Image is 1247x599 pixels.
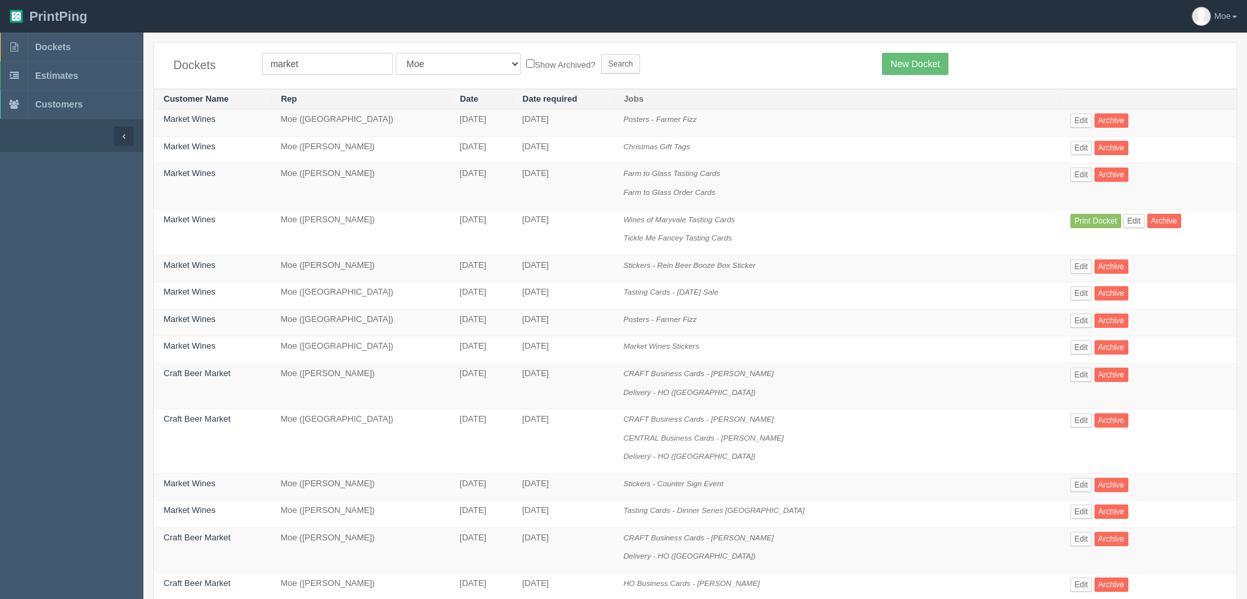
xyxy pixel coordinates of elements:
td: [DATE] [450,363,512,409]
a: Market Wines [164,341,215,351]
i: CRAFT Business Cards - [PERSON_NAME] [623,369,774,377]
a: Edit [1070,577,1092,592]
td: [DATE] [512,363,613,409]
td: [DATE] [512,527,613,573]
i: Christmas Gift Tags [623,142,690,151]
a: Market Wines [164,168,215,178]
a: Archive [1094,259,1128,274]
td: [DATE] [512,501,613,528]
a: Market Wines [164,141,215,151]
td: Moe ([PERSON_NAME]) [271,527,450,573]
a: Print Docket [1070,214,1121,228]
td: Moe ([PERSON_NAME]) [271,501,450,528]
a: Archive [1094,340,1128,355]
img: avatar_default-7531ab5dedf162e01f1e0bb0964e6a185e93c5c22dfe317fb01d7f8cd2b1632c.jpg [1192,7,1210,25]
td: [DATE] [450,136,512,164]
h4: Dockets [173,59,242,72]
i: CRAFT Business Cards - [PERSON_NAME] [623,415,774,423]
i: Delivery - HO ([GEOGRAPHIC_DATA]) [623,388,756,396]
a: Edit [1070,504,1092,519]
i: Tasting Cards - [DATE] Sale [623,287,718,296]
a: Archive [1094,532,1128,546]
a: Craft Beer Market [164,368,231,378]
td: [DATE] [450,409,512,474]
a: Archive [1094,577,1128,592]
a: Archive [1094,478,1128,492]
i: Wines of Maryvale Tasting Cards [623,215,735,224]
td: [DATE] [450,209,512,255]
input: Customer Name [262,53,393,75]
a: Craft Beer Market [164,533,231,542]
a: Edit [1070,413,1092,428]
td: [DATE] [512,164,613,209]
a: Market Wines [164,260,215,270]
a: Edit [1070,168,1092,182]
td: [DATE] [512,473,613,501]
a: Date [460,94,478,104]
td: [DATE] [512,282,613,310]
i: Stickers - Counter Sign Event [623,479,723,488]
td: Moe ([GEOGRAPHIC_DATA]) [271,309,450,336]
td: Moe ([GEOGRAPHIC_DATA]) [271,409,450,474]
a: Edit [1070,368,1092,382]
a: Archive [1094,141,1128,155]
td: [DATE] [450,110,512,137]
td: Moe ([PERSON_NAME]) [271,209,450,255]
td: [DATE] [512,136,613,164]
td: Moe ([PERSON_NAME]) [271,255,450,282]
a: Archive [1094,113,1128,128]
td: [DATE] [450,473,512,501]
a: Edit [1070,314,1092,328]
td: [DATE] [450,527,512,573]
i: HO Business Cards - [PERSON_NAME] [623,579,759,587]
a: Edit [1070,286,1092,300]
img: logo-3e63b451c926e2ac314895c53de4908e5d424f24456219fb08d385ab2e579770.png [10,10,23,23]
i: Delivery - HO ([GEOGRAPHIC_DATA]) [623,551,756,560]
a: New Docket [882,53,948,75]
a: Archive [1147,214,1181,228]
a: Market Wines [164,114,215,124]
a: Market Wines [164,287,215,297]
td: Moe ([PERSON_NAME]) [271,136,450,164]
td: [DATE] [512,336,613,364]
a: Rep [281,94,297,104]
i: Tickle Me Fancey Tasting Cards [623,233,731,242]
a: Archive [1094,413,1128,428]
td: [DATE] [512,409,613,474]
input: Show Archived? [526,59,535,68]
td: Moe ([GEOGRAPHIC_DATA]) [271,110,450,137]
span: Estimates [35,70,78,81]
td: [DATE] [450,501,512,528]
i: Tasting Cards - Dinner Series [GEOGRAPHIC_DATA] [623,506,804,514]
a: Craft Beer Market [164,414,231,424]
label: Show Archived? [526,57,595,72]
i: CRAFT Business Cards - [PERSON_NAME] [623,533,774,542]
td: [DATE] [512,209,613,255]
a: Craft Beer Market [164,578,231,588]
input: Search [601,54,640,74]
td: Moe ([GEOGRAPHIC_DATA]) [271,282,450,310]
td: Moe ([PERSON_NAME]) [271,164,450,209]
a: Edit [1070,259,1092,274]
a: Archive [1094,168,1128,182]
td: [DATE] [450,164,512,209]
a: Archive [1094,368,1128,382]
a: Customer Name [164,94,229,104]
a: Edit [1070,478,1092,492]
a: Archive [1094,286,1128,300]
a: Date required [523,94,578,104]
td: Moe ([GEOGRAPHIC_DATA]) [271,336,450,364]
th: Jobs [613,89,1061,110]
i: Stickers - Rein Beer Booze Box Sticker [623,261,756,269]
a: Edit [1070,532,1092,546]
span: Customers [35,99,83,110]
a: Market Wines [164,478,215,488]
td: Moe ([PERSON_NAME]) [271,473,450,501]
i: CENTRAL Business Cards - [PERSON_NAME] [623,433,784,442]
td: [DATE] [450,282,512,310]
td: [DATE] [512,255,613,282]
i: Posters - Farmer Fizz [623,315,696,323]
i: Market Wines Stickers [623,342,699,350]
a: Market Wines [164,314,215,324]
a: Market Wines [164,214,215,224]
